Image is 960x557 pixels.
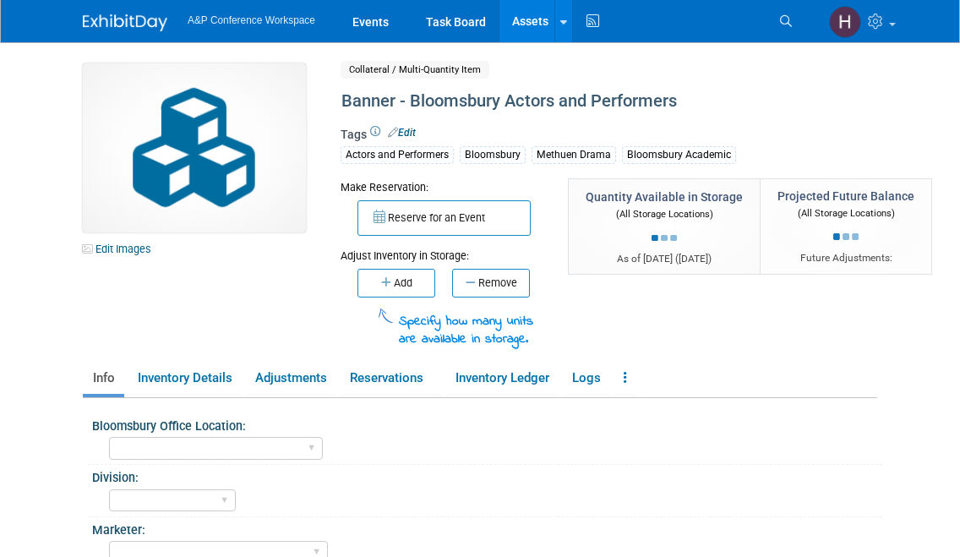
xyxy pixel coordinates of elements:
[460,146,526,164] div: Bloomsbury
[128,363,242,393] a: Inventory Details
[92,517,882,538] div: Marketer:
[679,253,708,265] span: [DATE]
[586,252,743,266] div: As of [DATE] ( )
[83,363,124,393] a: Info
[357,269,435,298] button: Add
[341,178,543,195] div: Make Reservation:
[532,146,616,164] div: Methuen Drama
[341,61,489,79] span: Collateral / Multi-Quantity Item
[245,363,336,393] a: Adjustments
[341,146,454,164] div: Actors and Performers
[399,312,533,349] span: Specify how many units are available in storage.
[83,238,158,259] a: Edit Images
[335,86,862,117] div: Banner - Bloomsbury Actors and Performers
[777,205,914,221] div: (All Storage Locations)
[340,363,442,393] a: Reservations
[357,200,531,236] button: Reserve for an Event
[829,6,861,38] img: Hannah Siegel
[777,188,914,205] div: Projected Future Balance
[777,251,914,265] div: Future Adjustments:
[586,188,743,205] div: Quantity Available in Storage
[92,465,882,486] div: Division:
[83,14,167,31] img: ExhibitDay
[452,269,530,298] button: Remove
[388,127,416,139] a: Edit
[92,413,882,434] div: Bloomsbury Office Location:
[445,363,559,393] a: Inventory Ledger
[652,235,677,242] img: loading...
[188,14,315,26] span: A&P Conference Workspace
[83,63,306,232] img: Collateral-Icon-2.png
[833,233,859,240] img: loading...
[341,236,543,264] div: Adjust Inventory in Storage:
[586,205,743,221] div: (All Storage Locations)
[562,363,610,393] a: Logs
[622,146,736,164] div: Bloomsbury Academic
[341,126,862,175] div: Tags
